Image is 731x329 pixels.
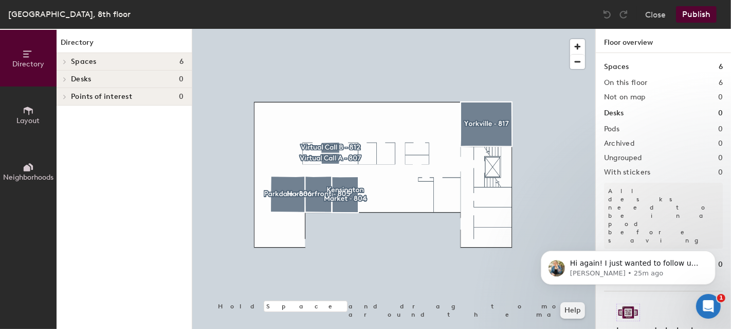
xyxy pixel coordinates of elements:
div: [GEOGRAPHIC_DATA], 8th floor [8,8,131,21]
span: 0 [179,93,184,101]
span: Desks [71,75,91,83]
img: Sticker logo [616,304,640,321]
button: Publish [676,6,717,23]
h1: Directory [57,37,192,53]
span: 1 [717,294,725,302]
img: Undo [602,9,612,20]
h1: Desks [604,108,624,119]
img: Redo [618,9,629,20]
span: Layout [17,116,40,125]
button: Close [645,6,666,23]
h2: On this floor [604,79,648,87]
span: Spaces [71,58,97,66]
h2: 6 [719,79,723,87]
h2: Not on map [604,93,646,101]
span: 0 [179,75,184,83]
h1: 6 [719,61,723,73]
h2: With stickers [604,168,651,177]
p: All desks need to be in a pod before saving [604,183,723,249]
h1: 0 [718,108,723,119]
h2: 0 [718,168,723,177]
button: Help [560,302,585,319]
h2: Archived [604,140,634,148]
span: Neighborhoods [3,173,53,182]
span: 6 [179,58,184,66]
iframe: Intercom notifications message [525,229,731,301]
h2: 0 [718,125,723,133]
span: Points of interest [71,93,132,101]
span: Directory [12,60,44,68]
h2: 0 [718,140,723,148]
h1: Floor overview [596,29,731,53]
h2: Ungrouped [604,154,642,162]
h2: Pods [604,125,619,133]
h2: 0 [718,154,723,162]
h2: 0 [718,93,723,101]
h1: Spaces [604,61,629,73]
iframe: Intercom live chat [696,294,721,319]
